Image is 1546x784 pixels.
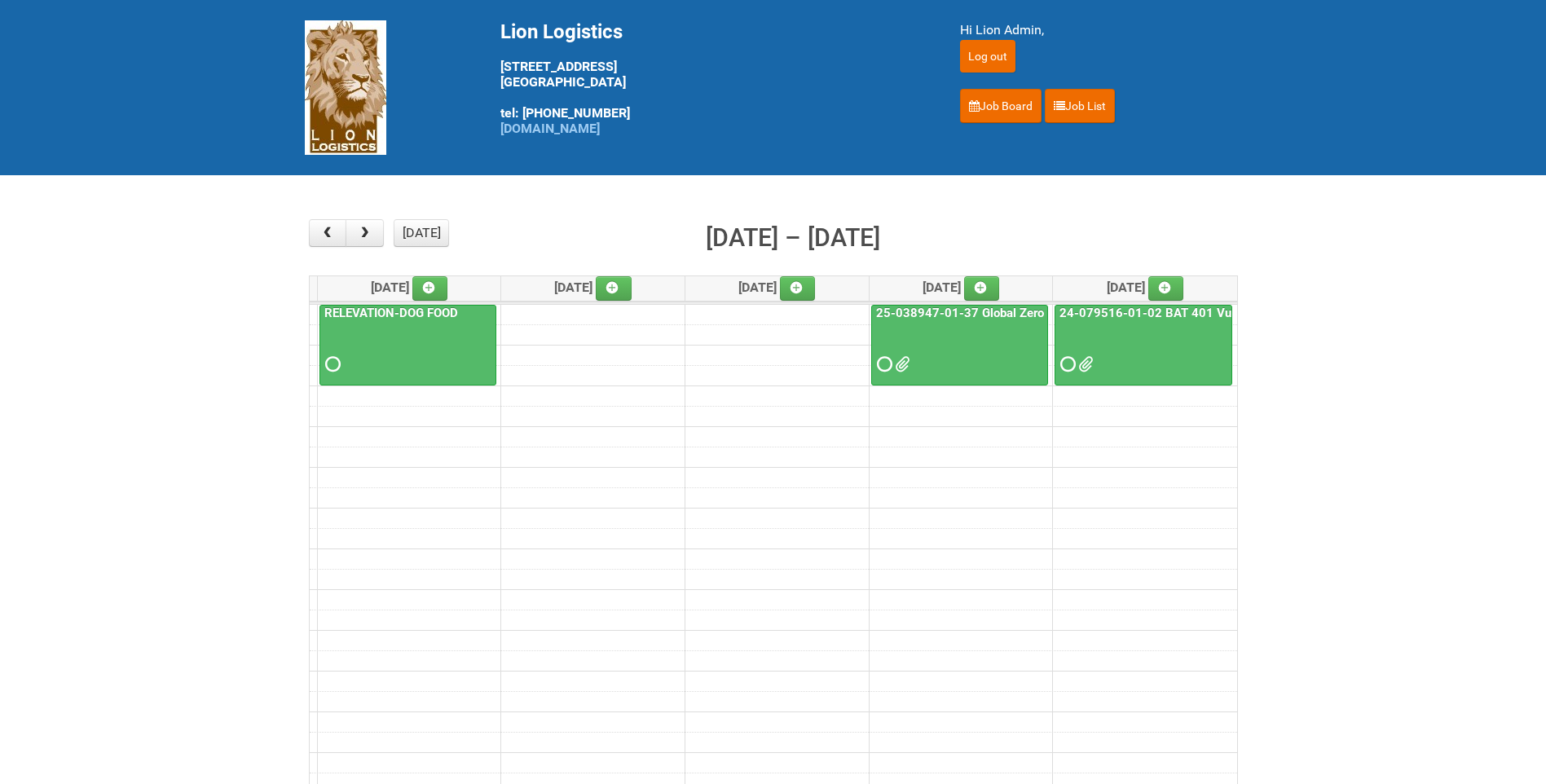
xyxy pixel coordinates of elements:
[305,20,386,155] img: Lion Logistics
[1045,89,1115,123] a: Job List
[960,20,1242,40] div: Hi Lion Admin,
[1078,359,1090,370] span: 24-079516-01-02 - LPF.xlsx RAIBAT Vuse Pro Box RCT Study - Pregnancy Test Letter - 11JUL2025.pdf ...
[1060,359,1072,370] span: Requested
[964,276,1000,301] a: Add an event
[554,280,632,295] span: [DATE]
[738,280,816,295] span: [DATE]
[923,280,1000,295] span: [DATE]
[500,20,919,136] div: [STREET_ADDRESS] [GEOGRAPHIC_DATA] tel: [PHONE_NUMBER]
[412,276,448,301] a: Add an event
[1056,306,1299,320] a: 24-079516-01-02 BAT 401 Vuse Box RCT
[873,306,1132,320] a: 25-038947-01-37 Global Zero Sugar Tea Test
[500,121,600,136] a: [DOMAIN_NAME]
[371,280,448,295] span: [DATE]
[319,305,496,386] a: RELEVATION-DOG FOOD
[877,359,888,370] span: Requested
[321,306,461,320] a: RELEVATION-DOG FOOD
[1055,305,1232,386] a: 24-079516-01-02 BAT 401 Vuse Box RCT
[780,276,816,301] a: Add an event
[596,276,632,301] a: Add an event
[895,359,906,370] span: Green Tea Yuzu.pdf Green Tea Jasmine Honey.pdf 25-038947-01-37 Global Zero Sugar Tea Test - LPF.x...
[394,219,449,247] button: [DATE]
[706,219,880,257] h2: [DATE] – [DATE]
[305,79,386,95] a: Lion Logistics
[1107,280,1184,295] span: [DATE]
[1148,276,1184,301] a: Add an event
[960,89,1042,123] a: Job Board
[871,305,1048,386] a: 25-038947-01-37 Global Zero Sugar Tea Test
[325,359,337,370] span: Requested
[500,20,623,43] span: Lion Logistics
[960,40,1015,73] input: Log out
